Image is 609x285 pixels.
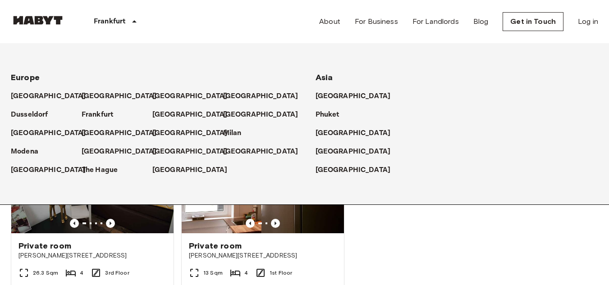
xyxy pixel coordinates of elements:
a: [GEOGRAPHIC_DATA] [316,165,400,176]
a: Get in Touch [503,12,563,31]
span: Private room [18,240,71,251]
a: [GEOGRAPHIC_DATA] [316,128,400,139]
p: Frankfurt [94,16,125,27]
a: [GEOGRAPHIC_DATA] [82,146,166,157]
p: Frankfurt [82,109,113,120]
p: [GEOGRAPHIC_DATA] [152,128,228,139]
span: 3rd Floor [105,269,129,277]
a: The Hague [82,165,127,176]
a: [GEOGRAPHIC_DATA] [316,146,400,157]
a: [GEOGRAPHIC_DATA] [82,91,166,102]
p: [GEOGRAPHIC_DATA] [316,128,391,139]
p: [GEOGRAPHIC_DATA] [11,91,86,102]
p: [GEOGRAPHIC_DATA] [316,146,391,157]
span: 26.3 Sqm [33,269,58,277]
p: [GEOGRAPHIC_DATA] [223,91,298,102]
a: Dusseldorf [11,109,57,120]
a: Blog [473,16,489,27]
a: About [319,16,340,27]
p: [GEOGRAPHIC_DATA] [152,146,228,157]
img: Habyt [11,16,65,25]
a: Milan [223,128,251,139]
a: Modena [11,146,47,157]
span: Asia [316,72,333,82]
a: [GEOGRAPHIC_DATA] [11,91,95,102]
a: [GEOGRAPHIC_DATA] [223,146,307,157]
span: 1st Floor [270,269,292,277]
a: [GEOGRAPHIC_DATA] [223,109,307,120]
p: [GEOGRAPHIC_DATA] [152,109,228,120]
a: [GEOGRAPHIC_DATA] [11,165,95,176]
span: [PERSON_NAME][STREET_ADDRESS] [18,251,166,260]
a: Phuket [316,109,348,120]
p: Phuket [316,109,339,120]
p: [GEOGRAPHIC_DATA] [223,109,298,120]
span: 4 [244,269,248,277]
p: Modena [11,146,38,157]
button: Previous image [246,219,255,228]
p: [GEOGRAPHIC_DATA] [11,165,86,176]
p: [GEOGRAPHIC_DATA] [82,146,157,157]
span: Private room [189,240,242,251]
button: Previous image [106,219,115,228]
span: [PERSON_NAME][STREET_ADDRESS] [189,251,337,260]
span: 4 [80,269,83,277]
a: [GEOGRAPHIC_DATA] [152,165,237,176]
p: [GEOGRAPHIC_DATA] [82,91,157,102]
p: Milan [223,128,242,139]
p: [GEOGRAPHIC_DATA] [152,165,228,176]
a: [GEOGRAPHIC_DATA] [152,109,237,120]
a: [GEOGRAPHIC_DATA] [152,91,237,102]
p: [GEOGRAPHIC_DATA] [316,165,391,176]
a: [GEOGRAPHIC_DATA] [11,128,95,139]
p: The Hague [82,165,118,176]
a: [GEOGRAPHIC_DATA] [316,91,400,102]
span: 13 Sqm [203,269,223,277]
p: [GEOGRAPHIC_DATA] [316,91,391,102]
p: Dusseldorf [11,109,48,120]
a: [GEOGRAPHIC_DATA] [223,91,307,102]
a: For Business [355,16,398,27]
a: [GEOGRAPHIC_DATA] [152,146,237,157]
a: [GEOGRAPHIC_DATA] [82,128,166,139]
p: [GEOGRAPHIC_DATA] [152,91,228,102]
p: [GEOGRAPHIC_DATA] [11,128,86,139]
a: Log in [578,16,598,27]
a: [GEOGRAPHIC_DATA] [152,128,237,139]
button: Previous image [271,219,280,228]
button: Previous image [70,219,79,228]
span: Europe [11,72,40,82]
p: [GEOGRAPHIC_DATA] [82,128,157,139]
a: Frankfurt [82,109,122,120]
a: For Landlords [412,16,459,27]
p: [GEOGRAPHIC_DATA] [223,146,298,157]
